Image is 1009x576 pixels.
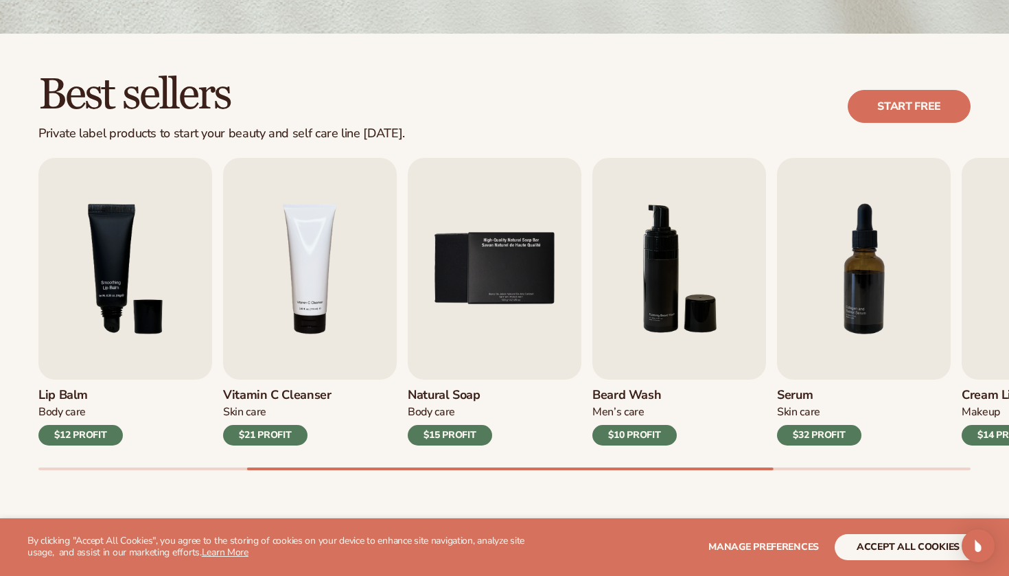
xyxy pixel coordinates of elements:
div: $21 PROFIT [223,425,308,446]
a: 3 / 9 [38,158,212,446]
div: Open Intercom Messenger [962,529,995,562]
div: Men’s Care [592,405,677,419]
h3: Lip Balm [38,388,123,403]
a: 7 / 9 [777,158,951,446]
a: Start free [848,90,971,123]
p: By clicking "Accept All Cookies", you agree to the storing of cookies on your device to enhance s... [27,535,536,559]
h3: Serum [777,388,861,403]
div: Skin Care [223,405,332,419]
div: Body Care [408,405,492,419]
button: accept all cookies [835,534,982,560]
button: Manage preferences [708,534,819,560]
div: $10 PROFIT [592,425,677,446]
h3: Beard Wash [592,388,677,403]
h2: Best sellers [38,72,405,118]
div: $32 PROFIT [777,425,861,446]
div: $12 PROFIT [38,425,123,446]
div: $15 PROFIT [408,425,492,446]
h3: Natural Soap [408,388,492,403]
a: Learn More [202,546,248,559]
a: 5 / 9 [408,158,581,446]
span: Manage preferences [708,540,819,553]
div: Skin Care [777,405,861,419]
a: 6 / 9 [592,158,766,446]
div: Private label products to start your beauty and self care line [DATE]. [38,126,405,141]
a: 4 / 9 [223,158,397,446]
h3: Vitamin C Cleanser [223,388,332,403]
div: Body Care [38,405,123,419]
